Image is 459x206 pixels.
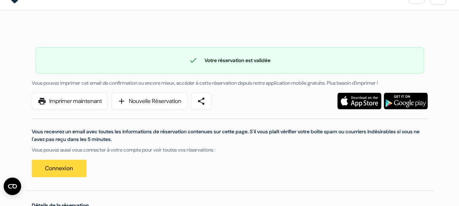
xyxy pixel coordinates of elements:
[32,80,378,86] span: Vous pouvez imprimer cet email de confirmation ou encore mieux, accéder à cette réservation depui...
[111,93,187,110] a: addNouvelle Réservation
[32,146,428,154] p: Vous pouvez aussi vous connecter à votre compte pour voir toutes vos réservations :
[117,97,126,106] span: add
[337,93,381,109] img: Téléchargez l'application gratuite
[32,93,108,110] a: printImprimer maintenant
[191,93,211,110] a: share
[384,93,428,109] img: Téléchargez l'application gratuite
[36,56,424,65] div: Votre réservation est validée
[32,128,428,143] p: Vous recevrez un email avec toutes les informations de réservation contenues sur cette page. S'il...
[38,97,46,106] span: print
[4,178,21,195] button: Ouvrir le widget CMP
[197,97,206,106] span: share
[32,160,87,177] a: Connexion
[189,56,198,65] span: check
